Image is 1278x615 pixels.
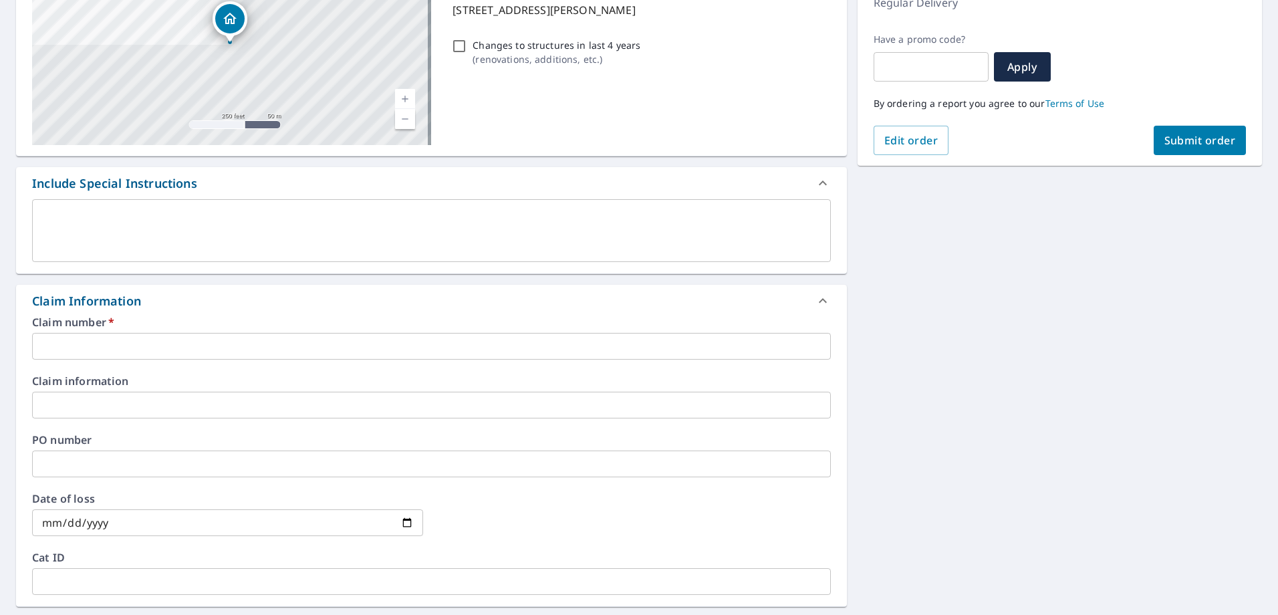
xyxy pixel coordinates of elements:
label: PO number [32,435,831,445]
a: Terms of Use [1045,97,1105,110]
label: Date of loss [32,493,423,504]
label: Claim number [32,317,831,328]
button: Submit order [1154,126,1247,155]
div: Claim Information [32,292,141,310]
p: [STREET_ADDRESS][PERSON_NAME] [453,2,825,18]
p: Changes to structures in last 4 years [473,38,640,52]
label: Claim information [32,376,831,386]
button: Apply [994,52,1051,82]
p: ( renovations, additions, etc. ) [473,52,640,66]
div: Dropped pin, building 1, Residential property, 1013 Caleb Dr Arnold, MO 63010 [213,1,247,43]
label: Have a promo code? [874,33,989,45]
a: Current Level 17, Zoom Out [395,109,415,129]
p: By ordering a report you agree to our [874,98,1246,110]
div: Include Special Instructions [32,174,197,193]
label: Cat ID [32,552,831,563]
span: Apply [1005,59,1040,74]
span: Edit order [884,133,938,148]
button: Edit order [874,126,949,155]
div: Include Special Instructions [16,167,847,199]
a: Current Level 17, Zoom In [395,89,415,109]
div: Claim Information [16,285,847,317]
span: Submit order [1164,133,1236,148]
